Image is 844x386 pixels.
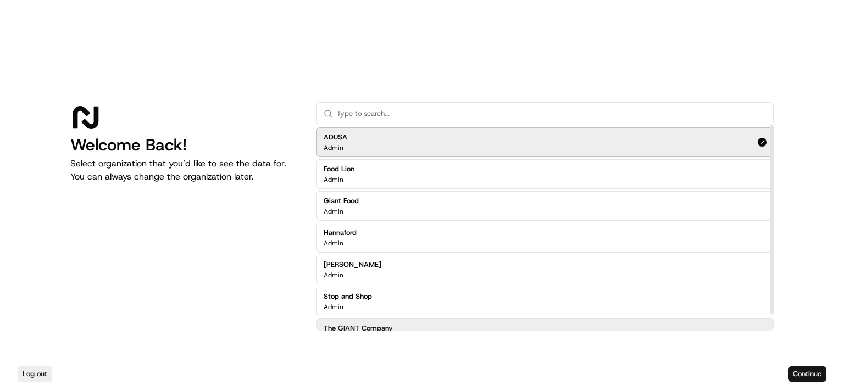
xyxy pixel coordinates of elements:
[324,239,343,248] p: Admin
[324,132,347,142] h2: ADUSA
[324,292,372,301] h2: Stop and Shop
[324,228,357,238] h2: Hannaford
[324,196,359,206] h2: Giant Food
[324,260,381,270] h2: [PERSON_NAME]
[316,125,774,350] div: Suggestions
[788,366,826,382] button: Continue
[70,157,299,183] p: Select organization that you’d like to see the data for. You can always change the organization l...
[324,303,343,311] p: Admin
[324,271,343,279] p: Admin
[324,323,393,333] h2: The GIANT Company
[324,143,343,152] p: Admin
[18,366,52,382] button: Log out
[324,207,343,216] p: Admin
[337,103,767,125] input: Type to search...
[324,175,343,184] p: Admin
[324,164,354,174] h2: Food Lion
[70,135,299,155] h1: Welcome Back!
